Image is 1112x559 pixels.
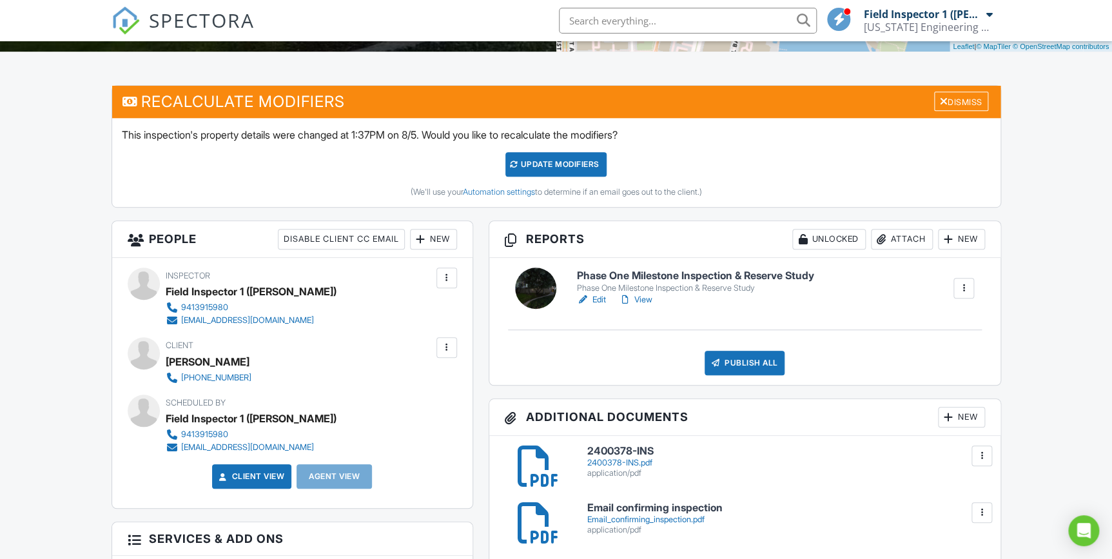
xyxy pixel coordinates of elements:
span: Inspector [166,271,210,280]
div: 9413915980 [181,429,228,440]
a: Edit [577,293,606,306]
div: [EMAIL_ADDRESS][DOMAIN_NAME] [181,442,314,453]
div: 2400378-INS.pdf [587,458,985,468]
div: Publish All [705,351,785,375]
div: Florida Engineering LLC [864,21,993,34]
div: New [938,229,985,250]
div: | [950,41,1112,52]
h6: Email confirming inspection [587,502,985,514]
div: [PERSON_NAME] [166,352,249,371]
a: © OpenStreetMap contributors [1013,43,1109,50]
img: The Best Home Inspection Software - Spectora [112,6,140,35]
a: Email confirming inspection Email_confirming_inspection.pdf application/pdf [587,502,985,535]
div: This inspection's property details were changed at 1:37PM on 8/5. Would you like to recalculate t... [112,118,1000,207]
div: Email_confirming_inspection.pdf [587,515,985,525]
a: [PHONE_NUMBER] [166,371,251,384]
div: New [938,407,985,427]
div: Open Intercom Messenger [1068,515,1099,546]
h3: People [112,221,473,258]
div: 9413915980 [181,302,228,313]
span: Scheduled By [166,398,226,407]
a: 9413915980 [166,428,326,441]
a: © MapTiler [976,43,1011,50]
h3: Recalculate Modifiers [112,86,1000,117]
div: Disable Client CC Email [278,229,405,250]
h3: Reports [489,221,1000,258]
div: application/pdf [587,468,985,478]
a: Phase One Milestone Inspection & Reserve Study Phase One Milestone Inspection & Reserve Study [577,270,814,293]
a: View [619,293,652,306]
a: Leaflet [953,43,974,50]
a: SPECTORA [112,17,255,44]
h3: Additional Documents [489,399,1000,436]
span: SPECTORA [149,6,255,34]
div: Attach [871,229,933,250]
a: 2400378-INS 2400378-INS.pdf application/pdf [587,446,985,478]
div: [PHONE_NUMBER] [181,373,251,383]
a: [EMAIL_ADDRESS][DOMAIN_NAME] [166,441,326,454]
div: Phase One Milestone Inspection & Reserve Study [577,283,814,293]
div: Field Inspector 1 ([PERSON_NAME]) [864,8,983,21]
h6: 2400378-INS [587,446,985,457]
a: 9413915980 [166,301,326,314]
a: Automation settings [463,187,535,197]
div: application/pdf [587,525,985,535]
span: Client [166,340,193,350]
a: [EMAIL_ADDRESS][DOMAIN_NAME] [166,314,326,327]
div: [EMAIL_ADDRESS][DOMAIN_NAME] [181,315,314,326]
div: Field Inspector 1 ([PERSON_NAME]) [166,409,337,428]
div: UPDATE Modifiers [505,152,607,177]
h3: Services & Add ons [112,522,473,556]
input: Search everything... [559,8,817,34]
div: New [410,229,457,250]
div: (We'll use your to determine if an email goes out to the client.) [122,187,991,197]
a: Client View [217,470,285,483]
div: Dismiss [934,92,988,112]
div: Field Inspector 1 ([PERSON_NAME]) [166,282,337,301]
h6: Phase One Milestone Inspection & Reserve Study [577,270,814,282]
div: Unlocked [792,229,866,250]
